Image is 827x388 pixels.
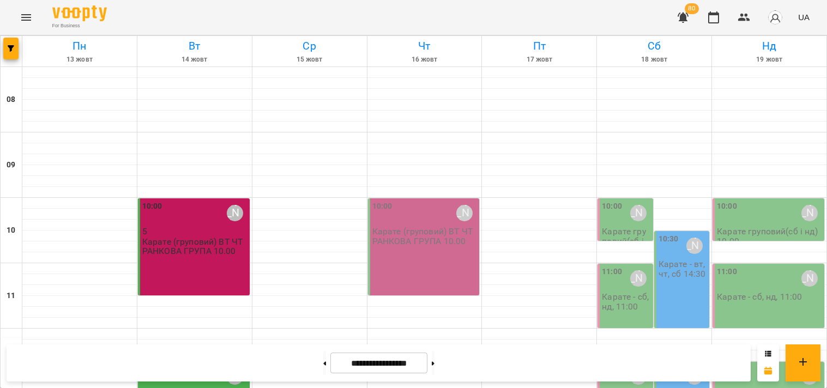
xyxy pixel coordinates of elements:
[714,38,825,54] h6: Нд
[602,227,650,255] p: Карате груповий(сб і нд) 10.00
[52,22,107,29] span: For Business
[7,225,15,237] h6: 10
[768,10,783,25] img: avatar_s.png
[794,7,814,27] button: UA
[369,38,480,54] h6: Чт
[659,233,679,245] label: 10:30
[630,205,647,221] div: Киричко Тарас
[227,205,243,221] div: Мамішев Еміль
[142,201,162,213] label: 10:00
[7,94,15,106] h6: 08
[142,227,248,236] p: 5
[7,159,15,171] h6: 09
[139,54,250,65] h6: 14 жовт
[254,54,365,65] h6: 15 жовт
[369,54,480,65] h6: 16 жовт
[798,11,810,23] span: UA
[714,54,825,65] h6: 19 жовт
[630,270,647,287] div: Киричко Тарас
[801,205,818,221] div: Киричко Тарас
[717,292,802,301] p: Карате - сб, нд, 11:00
[254,38,365,54] h6: Ср
[599,38,710,54] h6: Сб
[456,205,473,221] div: Мамішев Еміль
[599,54,710,65] h6: 18 жовт
[24,38,135,54] h6: Пн
[717,201,737,213] label: 10:00
[602,292,650,311] p: Карате - сб, нд, 11:00
[139,38,250,54] h6: Вт
[484,54,595,65] h6: 17 жовт
[717,266,737,278] label: 11:00
[24,54,135,65] h6: 13 жовт
[659,259,707,278] p: Карате - вт, чт, сб 14:30
[52,5,107,21] img: Voopty Logo
[13,4,39,31] button: Menu
[602,266,622,278] label: 11:00
[7,290,15,302] h6: 11
[142,237,248,256] p: Карате (груповий) ВТ ЧТ РАНКОВА ГРУПА 10.00
[484,38,595,54] h6: Пт
[602,201,622,213] label: 10:00
[686,238,703,254] div: Мамішев Еміль
[801,270,818,287] div: Киричко Тарас
[685,3,699,14] span: 80
[372,201,393,213] label: 10:00
[717,227,822,246] p: Карате груповий(сб і нд) 10.00
[372,227,478,246] p: Карате (груповий) ВТ ЧТ РАНКОВА ГРУПА 10.00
